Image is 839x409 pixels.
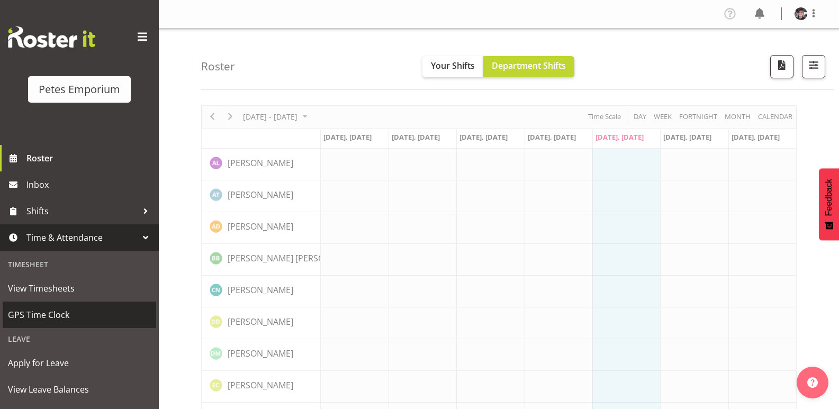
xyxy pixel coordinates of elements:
[201,60,235,72] h4: Roster
[824,179,834,216] span: Feedback
[483,56,574,77] button: Department Shifts
[8,381,151,397] span: View Leave Balances
[3,253,156,275] div: Timesheet
[26,150,154,166] span: Roster
[39,81,120,97] div: Petes Emporium
[26,177,154,193] span: Inbox
[3,275,156,302] a: View Timesheets
[802,55,825,78] button: Filter Shifts
[807,377,818,388] img: help-xxl-2.png
[8,26,95,48] img: Rosterit website logo
[3,302,156,328] a: GPS Time Clock
[3,376,156,403] a: View Leave Balances
[422,56,483,77] button: Your Shifts
[770,55,793,78] button: Download a PDF of the roster according to the set date range.
[431,60,475,71] span: Your Shifts
[3,328,156,350] div: Leave
[8,355,151,371] span: Apply for Leave
[26,203,138,219] span: Shifts
[26,230,138,246] span: Time & Attendance
[8,280,151,296] span: View Timesheets
[3,350,156,376] a: Apply for Leave
[492,60,566,71] span: Department Shifts
[8,307,151,323] span: GPS Time Clock
[795,7,807,20] img: michelle-whaleb4506e5af45ffd00a26cc2b6420a9100.png
[819,168,839,240] button: Feedback - Show survey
